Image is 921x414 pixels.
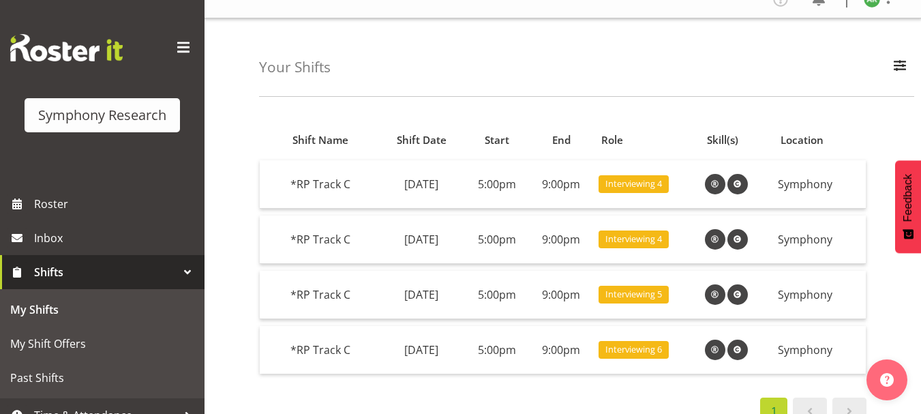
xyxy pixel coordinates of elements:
span: Interviewing 5 [605,288,662,301]
td: 9:00pm [529,271,594,319]
td: [DATE] [378,216,464,264]
td: Symphony [772,216,866,264]
span: Interviewing 4 [605,177,662,190]
a: My Shift Offers [3,327,201,361]
button: Feedback - Show survey [895,160,921,253]
span: Skill(s) [707,132,738,148]
span: Shifts [34,262,177,282]
a: My Shifts [3,293,201,327]
td: *RP Track C [285,216,379,264]
td: *RP Track C [285,160,379,209]
td: *RP Track C [285,271,379,319]
span: Location [781,132,824,148]
td: 5:00pm [464,216,529,264]
span: Roster [34,194,198,214]
td: 5:00pm [464,326,529,374]
img: Rosterit website logo [10,34,123,61]
span: Interviewing 6 [605,343,662,356]
td: Symphony [772,326,866,374]
span: Shift Date [397,132,447,148]
div: Symphony Research [38,105,166,125]
span: My Shifts [10,299,194,320]
td: [DATE] [378,271,464,319]
td: Symphony [772,160,866,209]
td: [DATE] [378,160,464,209]
td: 9:00pm [529,160,594,209]
span: Feedback [902,174,914,222]
span: Interviewing 4 [605,233,662,246]
span: Role [601,132,623,148]
span: Shift Name [292,132,348,148]
button: Filter Employees [886,53,914,83]
span: My Shift Offers [10,334,194,354]
td: Symphony [772,271,866,319]
td: *RP Track C [285,326,379,374]
h4: Your Shifts [259,59,331,75]
td: 9:00pm [529,216,594,264]
span: Inbox [34,228,198,248]
td: 9:00pm [529,326,594,374]
a: Past Shifts [3,361,201,395]
td: [DATE] [378,326,464,374]
span: Start [485,132,509,148]
td: 5:00pm [464,271,529,319]
img: help-xxl-2.png [880,373,894,387]
span: End [552,132,571,148]
td: 5:00pm [464,160,529,209]
span: Past Shifts [10,368,194,388]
